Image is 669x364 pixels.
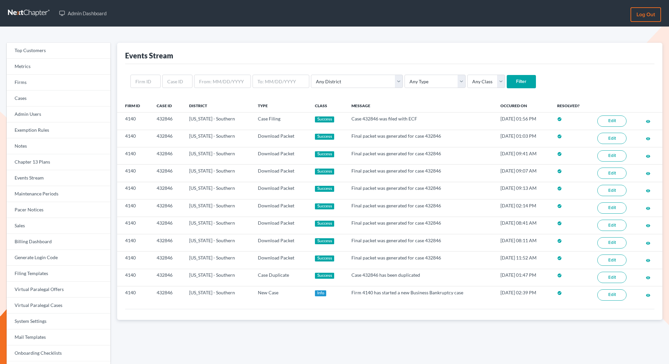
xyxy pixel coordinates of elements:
td: [US_STATE] - Southern [184,199,253,217]
td: [DATE] 08:41 AM [495,217,552,234]
div: Success [315,203,334,209]
i: visibility [646,119,650,124]
a: Sales [7,218,111,234]
td: [DATE] 02:39 PM [495,286,552,304]
td: Final packet was generated for case 432846 [346,199,495,217]
a: Notes [7,138,111,154]
td: 4140 [117,269,151,286]
a: Edit [597,168,627,179]
div: Success [315,151,334,157]
a: Generate Login Code [7,250,111,266]
td: [US_STATE] - Southern [184,234,253,251]
a: System Settings [7,314,111,329]
a: Edit [597,150,627,162]
i: visibility [646,241,650,246]
i: visibility [646,223,650,228]
td: 432846 [151,147,184,164]
i: check_circle [557,291,562,295]
td: 4140 [117,199,151,217]
td: [US_STATE] - Southern [184,130,253,147]
td: 4140 [117,286,151,304]
a: Filing Templates [7,266,111,282]
td: [DATE] 01:56 PM [495,112,552,130]
td: Case 432846 has been duplicated [346,269,495,286]
a: Pacer Notices [7,202,111,218]
i: visibility [646,293,650,298]
td: Final packet was generated for case 432846 [346,234,495,251]
div: Info [315,290,326,296]
td: 4140 [117,252,151,269]
td: 4140 [117,182,151,199]
td: 4140 [117,112,151,130]
a: visibility [646,153,650,159]
a: Firms [7,75,111,91]
td: 432846 [151,286,184,304]
td: 432846 [151,165,184,182]
a: Edit [597,202,627,214]
td: Final packet was generated for case 432846 [346,147,495,164]
i: visibility [646,206,650,211]
i: check_circle [557,134,562,139]
td: 4140 [117,147,151,164]
i: check_circle [557,117,562,121]
a: visibility [646,135,650,141]
div: Success [315,186,334,192]
a: Billing Dashboard [7,234,111,250]
div: Success [315,273,334,279]
td: [DATE] 09:07 AM [495,165,552,182]
a: Events Stream [7,170,111,186]
td: [DATE] 09:13 AM [495,182,552,199]
td: [DATE] 08:11 AM [495,234,552,251]
div: Events Stream [125,51,173,60]
td: Download Packet [253,252,310,269]
td: [US_STATE] - Southern [184,182,253,199]
input: Case ID [162,75,192,88]
a: Virtual Paralegal Offers [7,282,111,298]
td: [DATE] 02:14 PM [495,199,552,217]
a: Edit [597,289,627,301]
td: Download Packet [253,182,310,199]
a: Edit [597,255,627,266]
a: Edit [597,220,627,231]
i: visibility [646,171,650,176]
i: check_circle [557,152,562,156]
td: Download Packet [253,130,310,147]
i: check_circle [557,256,562,260]
a: visibility [646,240,650,246]
i: visibility [646,258,650,263]
td: [US_STATE] - Southern [184,217,253,234]
a: Virtual Paralegal Cases [7,298,111,314]
th: District [184,99,253,112]
td: Case Filing [253,112,310,130]
td: Final packet was generated for case 432846 [346,165,495,182]
a: Edit [597,133,627,144]
i: visibility [646,275,650,280]
input: Filter [507,75,536,88]
a: Edit [597,115,627,127]
a: visibility [646,292,650,298]
a: visibility [646,222,650,228]
td: Final packet was generated for case 432846 [346,182,495,199]
td: Case 432846 was filed with ECF [346,112,495,130]
th: Resolved? [552,99,592,112]
td: [US_STATE] - Southern [184,147,253,164]
td: 432846 [151,252,184,269]
td: Download Packet [253,165,310,182]
a: Cases [7,91,111,107]
a: visibility [646,118,650,124]
a: visibility [646,205,650,211]
a: Exemption Rules [7,122,111,138]
a: Mail Templates [7,329,111,345]
td: 4140 [117,165,151,182]
i: visibility [646,136,650,141]
td: [US_STATE] - Southern [184,286,253,304]
i: check_circle [557,239,562,243]
td: Final packet was generated for case 432846 [346,217,495,234]
td: Case Duplicate [253,269,310,286]
input: Firm ID [130,75,161,88]
td: 432846 [151,112,184,130]
i: check_circle [557,169,562,174]
i: check_circle [557,221,562,226]
td: Download Packet [253,217,310,234]
i: check_circle [557,273,562,278]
